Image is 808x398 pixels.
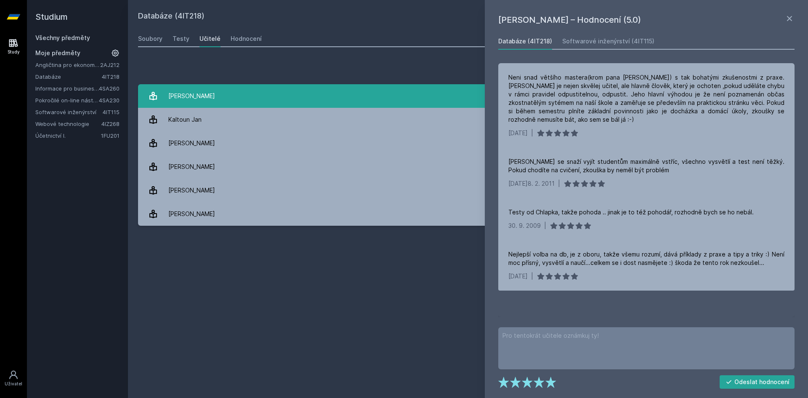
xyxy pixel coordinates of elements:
[99,97,120,104] a: 4SA230
[35,108,103,116] a: Softwarové inženýrství
[103,109,120,115] a: 4IT115
[35,96,99,104] a: Pokročilé on-line nástroje pro analýzu a zpracování informací
[508,129,528,137] div: [DATE]
[138,108,798,131] a: Kaltoun Jan 1 hodnocení 4.0
[2,34,25,59] a: Study
[173,35,189,43] div: Testy
[35,72,102,81] a: Databáze
[199,35,221,43] div: Učitelé
[138,30,162,47] a: Soubory
[508,73,784,124] div: Neni snad většího mastera(krom pana [PERSON_NAME]) s tak bohatými zkušenostmi z praxe. [PERSON_NA...
[101,120,120,127] a: 4IZ268
[231,30,262,47] a: Hodnocení
[5,381,22,387] div: Uživatel
[544,222,546,230] div: |
[102,73,120,80] a: 4IT218
[35,120,101,128] a: Webové technologie
[168,158,215,175] div: [PERSON_NAME]
[8,49,20,55] div: Study
[508,158,784,174] div: [PERSON_NAME] se snaží vyjít studentům maximálně vstříc, všechno vysvětlí a test není těžký. Poku...
[35,61,100,69] a: Angličtina pro ekonomická studia 2 (B2/C1)
[168,206,215,222] div: [PERSON_NAME]
[168,135,215,152] div: [PERSON_NAME]
[531,129,533,137] div: |
[138,84,798,108] a: [PERSON_NAME] 35 hodnocení 4.5
[99,85,120,92] a: 4SA260
[508,179,555,188] div: [DATE]8. 2. 2011
[168,88,215,104] div: [PERSON_NAME]
[138,35,162,43] div: Soubory
[168,111,202,128] div: Kaltoun Jan
[100,61,120,68] a: 2AJ212
[2,366,25,391] a: Uživatel
[508,208,754,216] div: Testy od Chlapka, takže pohoda .. jinak je to též pohodář, rozhodně bych se ho nebál.
[558,179,560,188] div: |
[199,30,221,47] a: Učitelé
[168,182,215,199] div: [PERSON_NAME]
[35,34,90,41] a: Všechny předměty
[35,49,80,57] span: Moje předměty
[101,132,120,139] a: 1FU201
[138,10,701,24] h2: Databáze (4IT218)
[231,35,262,43] div: Hodnocení
[138,131,798,155] a: [PERSON_NAME] 9 hodnocení 2.7
[508,222,541,230] div: 30. 9. 2009
[138,155,798,179] a: [PERSON_NAME] 29 hodnocení 4.3
[138,202,798,226] a: [PERSON_NAME] 4 hodnocení 5.0
[35,131,101,140] a: Účetnictví I.
[138,179,798,202] a: [PERSON_NAME] 2 hodnocení 4.0
[173,30,189,47] a: Testy
[35,84,99,93] a: Informace pro business (v angličtině)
